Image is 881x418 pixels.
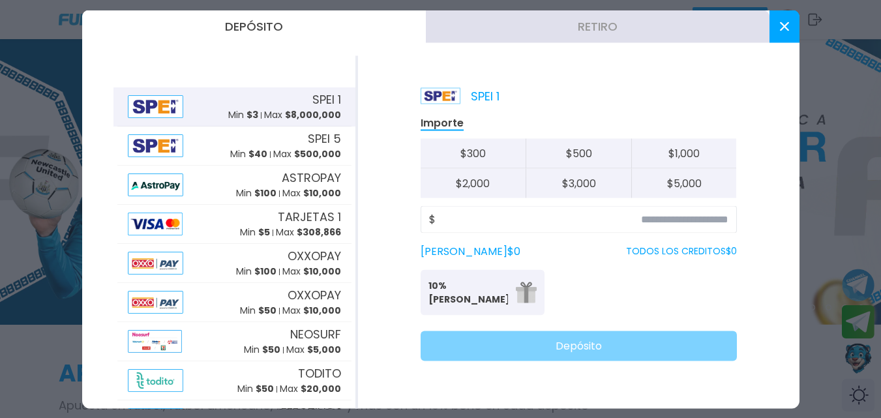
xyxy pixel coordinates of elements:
img: Alipay [128,95,184,117]
p: Importe [421,115,464,130]
img: Alipay [128,251,184,274]
img: Alipay [128,329,182,352]
button: AlipayTARJETAS 1Min $5Max $308,866 [113,204,355,243]
span: $ 100 [254,265,276,278]
img: Alipay [128,134,184,157]
img: Platform Logo [421,87,460,104]
button: Depósito [82,10,426,42]
span: $ 100 [254,187,276,200]
button: 10% [PERSON_NAME] [421,269,545,315]
p: Max [273,147,341,161]
img: Alipay [128,173,184,196]
span: $ 500,000 [294,147,341,160]
span: $ 20,000 [301,382,341,395]
p: TODOS LOS CREDITOS $ 0 [626,245,737,258]
button: AlipayOXXOPAYMin $100Max $10,000 [113,243,355,282]
button: $500 [526,138,631,168]
p: Max [280,382,341,396]
p: SPEI 1 [421,87,500,104]
span: $ 10,000 [303,187,341,200]
p: Min [237,382,274,396]
button: $3,000 [526,168,631,198]
span: OXXOPAY [288,247,341,265]
button: Depósito [421,331,737,361]
p: Min [230,147,267,161]
span: $ 10,000 [303,265,341,278]
p: Max [282,187,341,200]
span: SPEI 5 [308,130,341,147]
button: AlipayNEOSURFMin $50Max $5,000 [113,321,355,361]
span: OXXOPAY [288,286,341,304]
button: $5,000 [631,168,737,198]
span: $ 5,000 [307,343,341,356]
button: $1,000 [631,138,737,168]
span: TODITO [298,365,341,382]
button: AlipaySPEI 5Min $40Max $500,000 [113,126,355,165]
button: AlipayASTROPAYMin $100Max $10,000 [113,165,355,204]
p: Min [236,187,276,200]
span: ASTROPAY [282,169,341,187]
span: $ 3 [246,108,258,121]
p: Max [282,304,341,318]
img: Alipay [128,368,184,391]
span: $ [429,211,436,227]
button: $300 [421,138,526,168]
p: Min [240,226,270,239]
p: Max [264,108,341,122]
span: TARJETAS 1 [278,208,341,226]
button: Retiro [426,10,769,42]
p: Max [276,226,341,239]
img: Alipay [128,290,184,313]
img: gift [516,282,537,303]
span: $ 8,000,000 [285,108,341,121]
p: Min [236,265,276,278]
p: Min [240,304,276,318]
button: AlipaySPEI 1Min $3Max $8,000,000 [113,87,355,126]
button: AlipayOXXOPAYMin $50Max $10,000 [113,282,355,321]
label: [PERSON_NAME] $ 0 [421,243,520,259]
span: $ 40 [248,147,267,160]
span: $ 308,866 [297,226,341,239]
span: $ 50 [258,304,276,317]
img: Alipay [128,212,183,235]
span: $ 10,000 [303,304,341,317]
span: NEOSURF [290,325,341,343]
p: Max [286,343,341,357]
span: $ 50 [256,382,274,395]
button: $2,000 [421,168,526,198]
p: Min [244,343,280,357]
p: Min [228,108,258,122]
button: AlipayTODITOMin $50Max $20,000 [113,361,355,400]
p: Max [282,265,341,278]
span: $ 50 [262,343,280,356]
p: 10% [PERSON_NAME] [428,278,508,306]
span: $ 5 [258,226,270,239]
span: SPEI 1 [312,91,341,108]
